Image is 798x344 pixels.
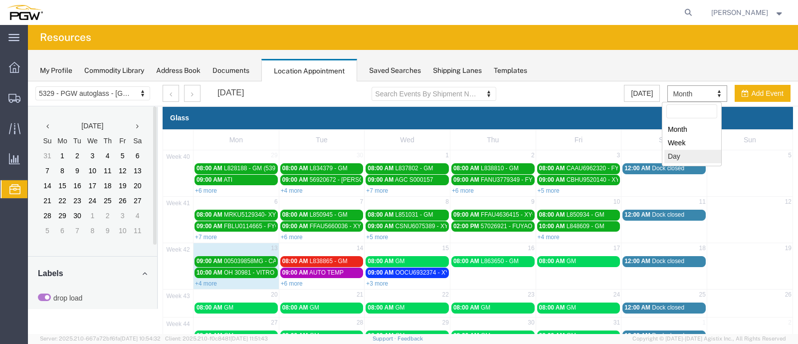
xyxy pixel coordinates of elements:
[40,336,161,342] span: Server: 2025.21.0-667a72bf6fa
[494,65,527,76] div: Templates
[369,65,421,76] div: Saved Searches
[711,7,768,18] span: Janet Claytor
[84,65,144,76] div: Commodity Library
[40,65,72,76] div: My Profile
[711,6,785,18] button: [PERSON_NAME]
[120,336,161,342] span: [DATE] 10:54:32
[433,65,482,76] div: Shipping Lanes
[28,81,798,334] iframe: FS Legacy Container
[230,336,268,342] span: [DATE] 11:51:43
[156,65,200,76] div: Address Book
[632,335,786,343] span: Copyright © [DATE]-[DATE] Agistix Inc., All Rights Reserved
[165,336,268,342] span: Client: 2025.21.0-f0c8481
[261,59,357,82] div: Location Appointment
[212,65,249,76] div: Documents
[40,25,91,50] h4: Resources
[373,336,398,342] a: Support
[7,5,43,20] img: logo
[398,336,423,342] a: Feedback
